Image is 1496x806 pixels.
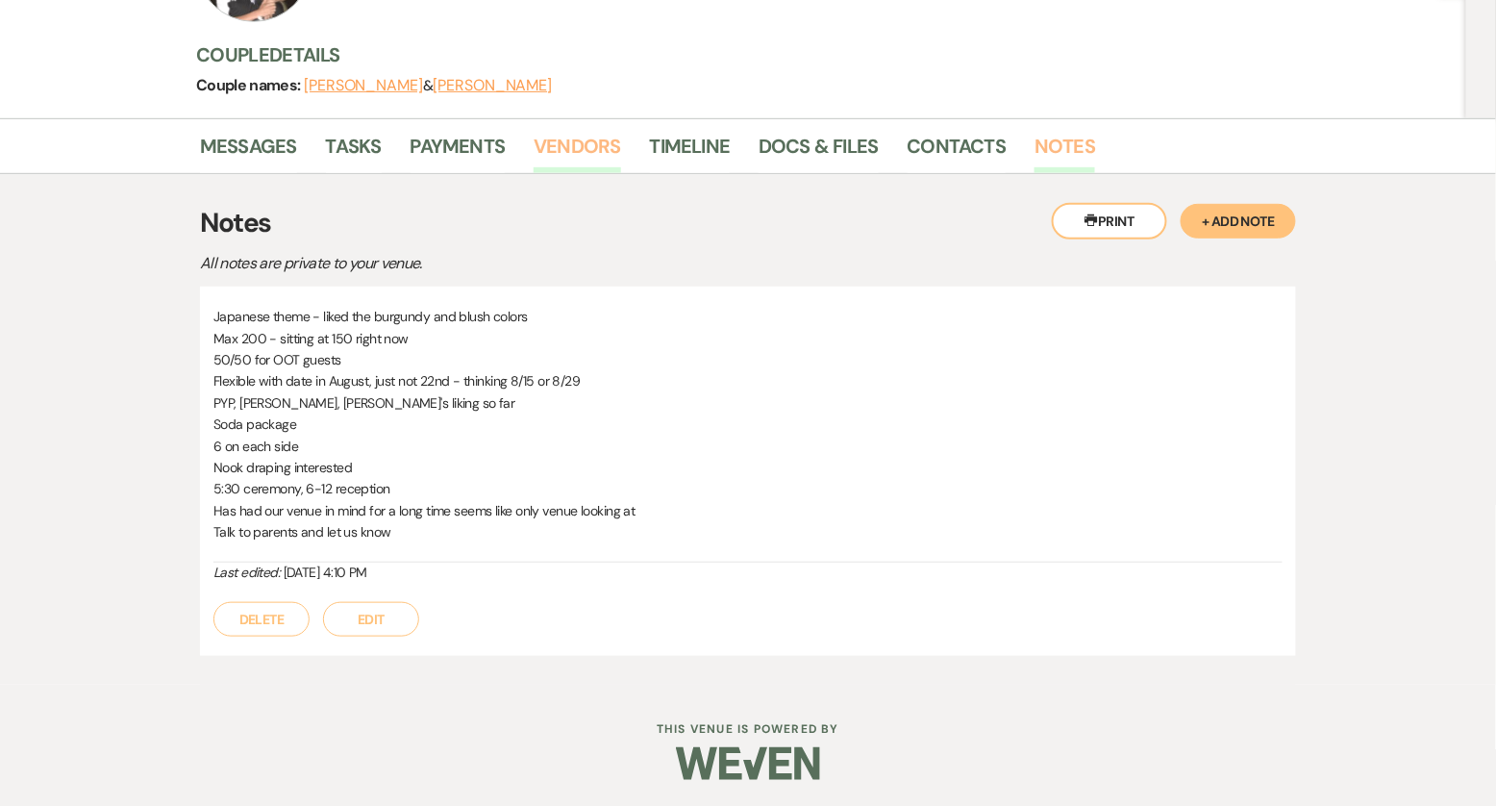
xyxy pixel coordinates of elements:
[213,478,1283,499] p: 5:30 ceremony, 6-12 reception
[213,306,1283,327] p: Japanese theme - liked the burgundy and blush colors
[759,131,878,173] a: Docs & Files
[676,730,820,797] img: Weven Logo
[200,131,297,173] a: Messages
[196,75,304,95] span: Couple names:
[200,203,1296,243] h3: Notes
[213,521,1283,542] p: Talk to parents and let us know
[433,78,552,93] button: [PERSON_NAME]
[200,251,873,276] p: All notes are private to your venue.
[213,564,280,581] i: Last edited:
[908,131,1007,173] a: Contacts
[323,602,419,637] button: Edit
[1181,204,1296,239] button: + Add Note
[411,131,506,173] a: Payments
[326,131,382,173] a: Tasks
[534,131,620,173] a: Vendors
[304,76,552,95] span: &
[213,414,1283,435] p: Soda package
[213,457,1283,478] p: Nook draping interested
[213,349,1283,370] p: 50/50 for OOT guests
[304,78,423,93] button: [PERSON_NAME]
[1035,131,1095,173] a: Notes
[213,563,1283,583] div: [DATE] 4:10 PM
[213,436,1283,457] p: 6 on each side
[213,500,1283,521] p: Has had our venue in mind for a long time seems like only venue looking at
[213,392,1283,414] p: PYP, [PERSON_NAME], [PERSON_NAME]'s liking so far
[196,41,1273,68] h3: Couple Details
[213,370,1283,391] p: Flexible with date in August, just not 22nd - thinking 8/15 or 8/29
[213,328,1283,349] p: Max 200 - sitting at 150 right now
[1052,203,1167,239] button: Print
[213,602,310,637] button: Delete
[650,131,731,173] a: Timeline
